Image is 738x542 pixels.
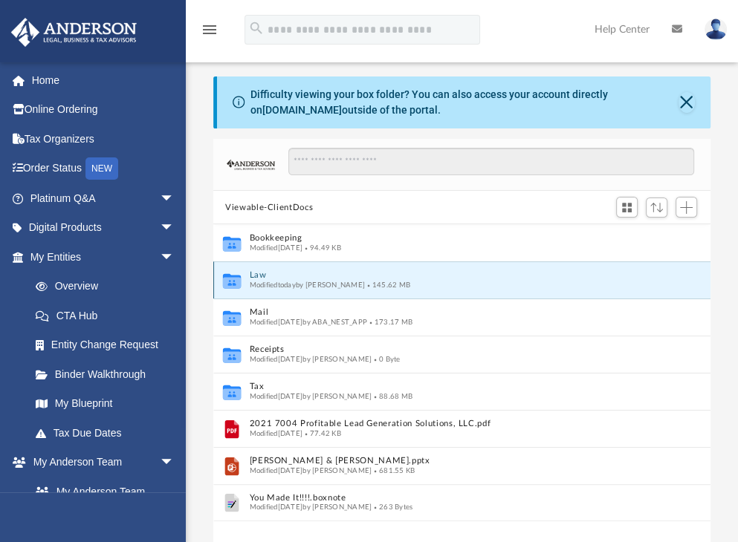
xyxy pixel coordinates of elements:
[201,28,219,39] a: menu
[616,197,638,218] button: Switch to Grid View
[85,157,118,180] div: NEW
[7,18,141,47] img: Anderson Advisors Platinum Portal
[250,281,366,289] span: Modified today by [PERSON_NAME]
[160,183,190,214] span: arrow_drop_down
[250,393,372,400] span: Modified [DATE] by [PERSON_NAME]
[248,20,265,36] i: search
[250,382,655,392] button: Tax
[250,234,655,244] button: Bookkeeping
[288,148,694,176] input: Search files and folders
[250,419,655,429] button: 2021 7004 Profitable Lead Generation Solutions, LLC.pdf
[676,197,698,218] button: Add
[372,503,413,511] span: 263 Bytes
[10,154,197,184] a: Order StatusNEW
[10,242,197,272] a: My Entitiesarrow_drop_down
[10,183,197,213] a: Platinum Q&Aarrow_drop_down
[372,467,415,474] span: 681.55 KB
[250,308,655,318] button: Mail
[302,244,341,252] span: 94.49 KB
[262,104,342,116] a: [DOMAIN_NAME]
[225,201,313,215] button: Viewable-ClientDocs
[21,301,197,330] a: CTA Hub
[646,197,668,218] button: Sort
[21,477,182,506] a: My Anderson Team
[201,21,219,39] i: menu
[302,430,341,437] span: 77.42 KB
[250,87,679,118] div: Difficulty viewing your box folder? You can also access your account directly on outside of the p...
[250,271,655,281] button: Law
[21,272,197,301] a: Overview
[250,430,303,437] span: Modified [DATE]
[250,244,303,252] span: Modified [DATE]
[10,65,197,95] a: Home
[705,19,727,40] img: User Pic
[372,356,401,363] span: 0 Byte
[250,457,655,466] button: [PERSON_NAME] & [PERSON_NAME].pptx
[250,503,372,511] span: Modified [DATE] by [PERSON_NAME]
[21,330,197,360] a: Entity Change Request
[160,242,190,272] span: arrow_drop_down
[250,356,372,363] span: Modified [DATE] by [PERSON_NAME]
[10,124,197,154] a: Tax Organizers
[679,92,695,113] button: Close
[10,448,190,477] a: My Anderson Teamarrow_drop_down
[372,393,413,400] span: 88.68 MB
[21,389,190,419] a: My Blueprint
[10,213,197,243] a: Digital Productsarrow_drop_down
[10,95,197,125] a: Online Ordering
[250,319,368,326] span: Modified [DATE] by ABA_NEST_APP
[365,281,410,289] span: 145.62 MB
[21,359,197,389] a: Binder Walkthrough
[367,319,412,326] span: 173.17 MB
[250,467,372,474] span: Modified [DATE] by [PERSON_NAME]
[160,213,190,244] span: arrow_drop_down
[21,418,197,448] a: Tax Due Dates
[160,448,190,478] span: arrow_drop_down
[250,345,655,355] button: Receipts
[250,493,655,503] button: You Made It!!!!.boxnote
